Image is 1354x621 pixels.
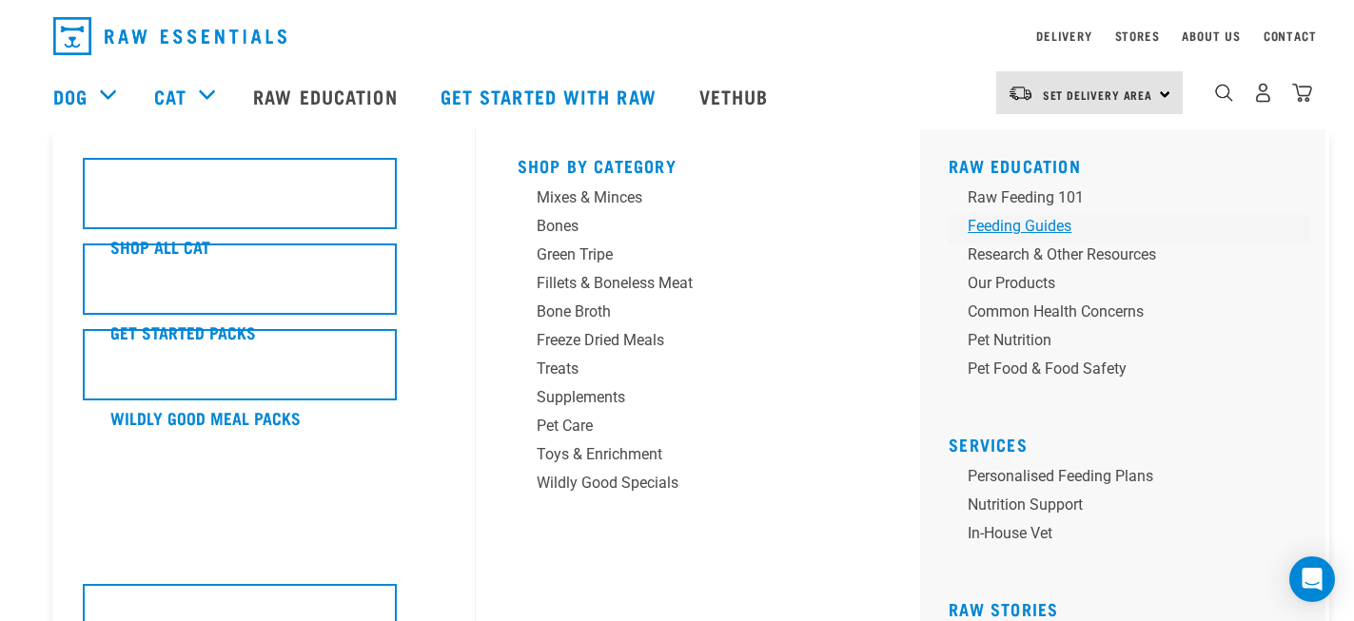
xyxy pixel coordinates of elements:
div: Research & Other Resources [968,243,1265,266]
div: Feeding Guides [968,215,1265,238]
a: Get started with Raw [422,58,680,134]
nav: dropdown navigation [38,10,1317,63]
a: Bone Broth [518,301,879,329]
a: Nutrition Support [949,494,1310,522]
a: Pet Nutrition [949,329,1310,358]
img: user.png [1253,83,1273,103]
a: In-house vet [949,522,1310,551]
div: Pet Nutrition [968,329,1265,352]
a: Treats [518,358,879,386]
div: Wildly Good Specials [537,472,834,495]
div: Raw Feeding 101 [968,186,1265,209]
a: Supplements [518,386,879,415]
h5: Shop By Category [518,156,879,171]
div: Our Products [968,272,1265,295]
img: home-icon@2x.png [1292,83,1312,103]
a: Pet Food & Food Safety [949,358,1310,386]
a: Raw Stories [949,604,1058,613]
div: Pet Care [537,415,834,437]
div: Mixes & Minces [537,186,834,209]
img: home-icon-1@2x.png [1215,84,1233,102]
a: Contact [1264,32,1317,39]
div: Open Intercom Messenger [1289,556,1335,602]
div: Freeze Dried Meals [537,329,834,352]
div: Green Tripe [537,243,834,266]
a: Mixes & Minces [518,186,879,215]
a: Toys & Enrichment [518,443,879,472]
a: Pet Care [518,415,879,443]
a: Research & Other Resources [949,243,1310,272]
a: Raw Feeding 101 [949,186,1310,215]
a: Freeze Dried Meals [518,329,879,358]
a: Vethub [680,58,793,134]
a: Bones [518,215,879,243]
span: Set Delivery Area [1043,91,1153,98]
a: Feeding Guides [949,215,1310,243]
a: Common Health Concerns [949,301,1310,329]
div: Bones [537,215,834,238]
div: Common Health Concerns [968,301,1265,323]
img: van-moving.png [1008,85,1033,102]
div: Pet Food & Food Safety [968,358,1265,380]
div: Bone Broth [537,301,834,323]
a: Our Products [949,272,1310,301]
a: Dog [53,82,88,110]
div: Toys & Enrichment [537,443,834,466]
div: Fillets & Boneless Meat [537,272,834,295]
a: Cat [154,82,186,110]
a: Raw Education [234,58,421,134]
a: Green Tripe [518,243,879,272]
a: Delivery [1036,32,1091,39]
a: Raw Education [949,161,1081,170]
a: Fillets & Boneless Meat [518,272,879,301]
img: Raw Essentials Logo [53,17,286,55]
div: Supplements [537,386,834,409]
div: Treats [537,358,834,380]
a: Stores [1115,32,1160,39]
a: Personalised Feeding Plans [949,465,1310,494]
a: Wildly Good Specials [518,472,879,500]
h5: Services [949,435,1310,450]
a: About Us [1182,32,1240,39]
